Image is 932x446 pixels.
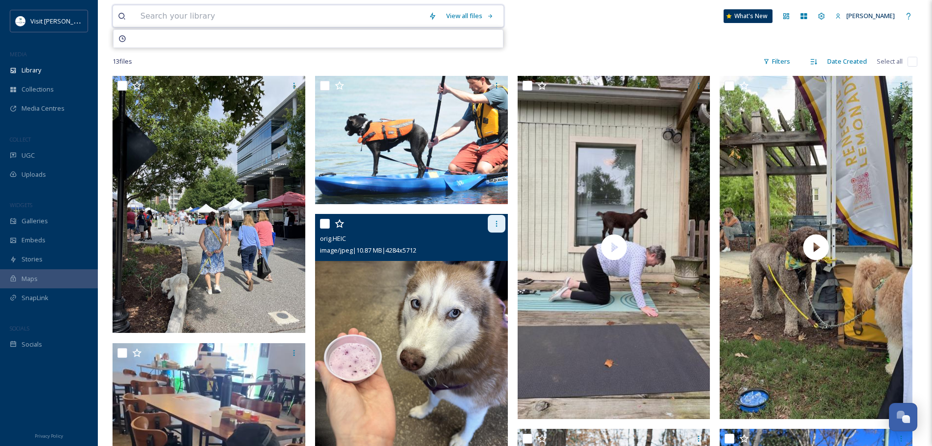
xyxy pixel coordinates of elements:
[35,433,63,439] span: Privacy Policy
[320,234,346,243] span: orig.HEIC
[518,76,710,419] img: thumbnail
[35,429,63,441] a: Privacy Policy
[822,52,872,71] div: Date Created
[846,11,895,20] span: [PERSON_NAME]
[720,76,912,419] img: thumbnail
[441,6,499,25] a: View all files
[830,6,900,25] a: [PERSON_NAME]
[758,52,795,71] div: Filters
[22,104,65,113] span: Media Centres
[10,50,27,58] span: MEDIA
[113,57,132,66] span: 13 file s
[22,216,48,226] span: Galleries
[10,325,29,332] span: SOCIALS
[113,76,305,333] img: IMG_5545.jpeg
[136,5,424,27] input: Search your library
[10,201,32,209] span: WIDGETS
[22,340,42,349] span: Socials
[22,274,38,283] span: Maps
[320,246,416,255] span: image/jpeg | 10.87 MB | 4284 x 5712
[877,57,903,66] span: Select all
[22,151,35,160] span: UGC
[22,235,45,245] span: Embeds
[315,76,508,204] img: DSC_5339.JPG
[30,16,155,25] span: Visit [PERSON_NAME][GEOGRAPHIC_DATA]
[889,403,917,431] button: Open Chat
[22,66,41,75] span: Library
[22,293,48,303] span: SnapLink
[16,16,25,26] img: download%20%281%29.png
[22,85,54,94] span: Collections
[22,170,46,179] span: Uploads
[724,9,773,23] a: What's New
[10,136,31,143] span: COLLECT
[22,255,43,264] span: Stories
